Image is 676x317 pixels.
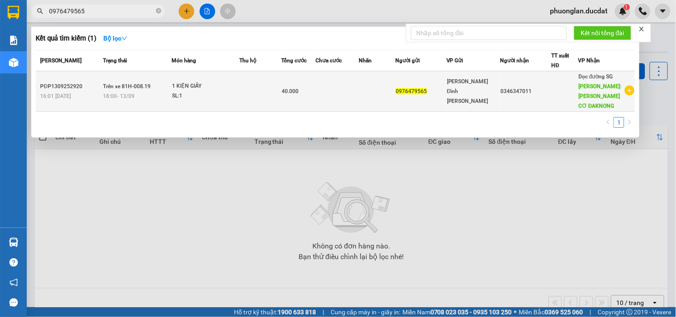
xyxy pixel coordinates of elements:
[500,57,529,64] span: Người nhận
[40,82,100,91] div: PĐP1309252920
[624,117,635,128] li: Next Page
[396,88,427,94] span: 0976479565
[606,119,611,125] span: left
[36,34,96,43] h3: Kết quả tìm kiếm ( 1 )
[9,258,18,267] span: question-circle
[411,26,567,40] input: Nhập số tổng đài
[9,298,18,307] span: message
[103,35,127,42] strong: Bộ lọc
[359,57,372,64] span: Nhãn
[103,93,135,99] span: 18:00 - 13/09
[282,57,307,64] span: Tổng cước
[603,117,614,128] li: Previous Page
[103,83,151,89] span: Trên xe 81H-008.19
[49,6,154,16] input: Tìm tên, số ĐT hoặc mã đơn
[40,93,71,99] span: 16:01 [DATE]
[40,57,82,64] span: [PERSON_NAME]
[8,6,19,19] img: logo-vxr
[578,83,621,109] span: [PERSON_NAME]: [PERSON_NAME] CƠ ĐAKNONG
[37,8,43,14] span: search
[395,57,420,64] span: Người gửi
[96,31,135,45] button: Bộ lọcdown
[282,88,299,94] span: 40.000
[581,28,624,38] span: Kết nối tổng đài
[578,73,613,80] span: Dọc đường SG
[9,58,18,67] img: warehouse-icon
[121,35,127,41] span: down
[447,78,488,104] span: [PERSON_NAME] Đình [PERSON_NAME]
[156,8,161,13] span: close-circle
[603,117,614,128] button: left
[574,26,631,40] button: Kết nối tổng đài
[9,238,18,247] img: warehouse-icon
[627,119,632,125] span: right
[9,278,18,287] span: notification
[614,117,624,128] li: 1
[172,91,239,101] div: SL: 1
[501,87,551,96] div: 0346347011
[639,26,645,32] span: close
[316,57,342,64] span: Chưa cước
[9,36,18,45] img: solution-icon
[447,57,463,64] span: VP Gửi
[552,53,569,69] span: TT xuất HĐ
[625,85,635,95] span: plus-circle
[156,7,161,16] span: close-circle
[578,57,600,64] span: VP Nhận
[624,117,635,128] button: right
[614,118,624,127] a: 1
[172,81,239,91] div: 1 KIỆN GIẤY
[103,57,127,64] span: Trạng thái
[239,57,256,64] span: Thu hộ
[172,57,196,64] span: Món hàng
